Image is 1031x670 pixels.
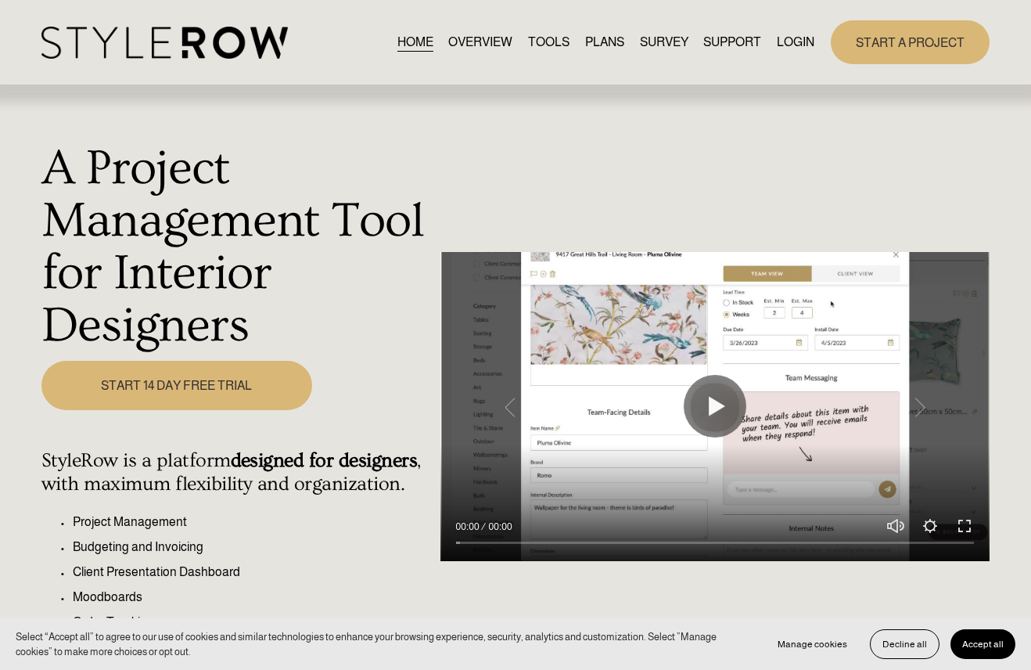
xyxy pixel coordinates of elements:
strong: designed for designers [231,449,418,472]
input: Seek [456,538,975,549]
span: Manage cookies [778,639,847,650]
p: Client Presentation Dashboard [73,563,432,582]
div: Duration [483,519,516,535]
a: LOGIN [777,31,814,52]
a: PLANS [585,31,624,52]
a: HOME [397,31,433,52]
p: Order Tracking [73,613,432,632]
a: folder dropdown [703,31,761,52]
p: Moodboards [73,588,432,607]
p: Budgeting and Invoicing [73,538,432,557]
button: Accept all [950,629,1015,659]
a: OVERVIEW [448,31,512,52]
p: Project Management [73,513,432,531]
h4: StyleRow is a platform , with maximum flexibility and organization. [41,449,432,496]
button: Manage cookies [766,629,859,659]
span: Accept all [962,639,1004,650]
div: Current time [456,519,483,535]
h1: A Project Management Tool for Interior Designers [41,142,432,352]
a: SURVEY [640,31,688,52]
img: StyleRow [41,27,288,59]
button: Decline all [870,629,939,659]
a: START 14 DAY FREE TRIAL [41,361,312,410]
span: SUPPORT [703,33,761,52]
button: Play [684,375,746,438]
span: Decline all [882,639,927,650]
a: START A PROJECT [831,20,990,63]
a: TOOLS [528,31,569,52]
p: Select “Accept all” to agree to our use of cookies and similar technologies to enhance your brows... [16,629,750,660]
